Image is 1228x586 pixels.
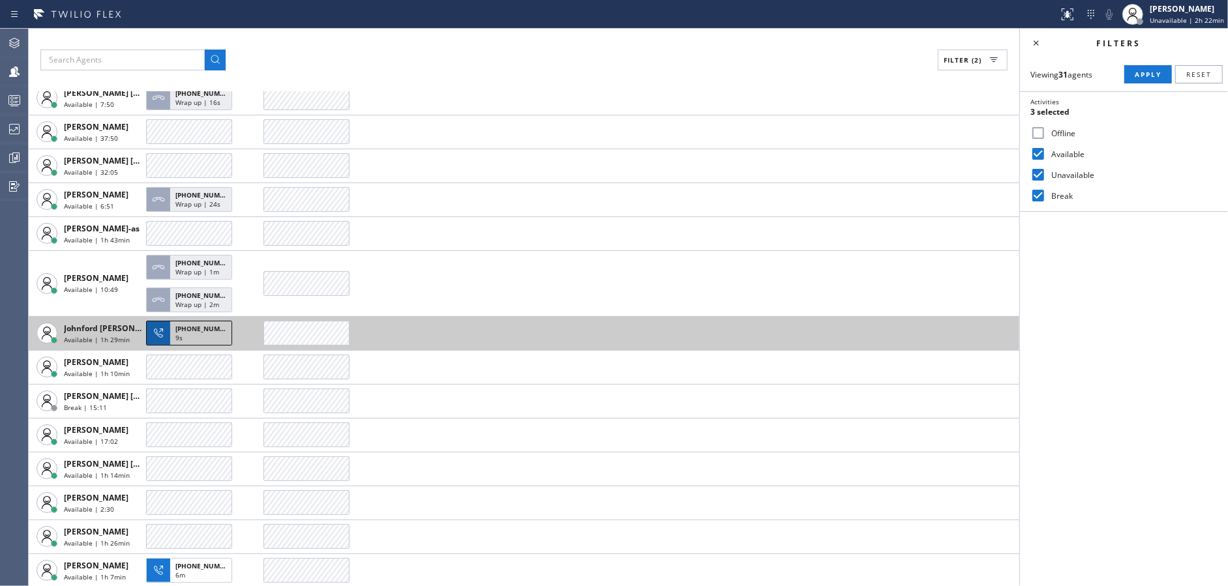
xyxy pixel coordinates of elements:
span: Available | 1h 14min [64,471,130,480]
span: Available | 6:51 [64,201,114,211]
span: Wrap up | 24s [175,199,220,209]
span: [PERSON_NAME] [64,492,128,503]
span: [PHONE_NUMBER] [175,89,235,98]
button: Filter (2) [938,50,1008,70]
span: Available | 2:30 [64,505,114,514]
span: Available | 37:50 [64,134,118,143]
span: Apply [1135,70,1161,79]
span: Johnford [PERSON_NAME] [64,323,164,334]
span: Available | 7:50 [64,100,114,109]
span: [PHONE_NUMBER] [175,291,235,300]
span: Wrap up | 1m [175,267,219,276]
span: 9s [175,333,183,342]
button: Reset [1175,65,1223,83]
label: Available [1046,149,1218,160]
span: [PHONE_NUMBER] [175,190,235,199]
span: Filter (2) [944,55,981,65]
label: Offline [1046,128,1218,139]
button: [PHONE_NUMBER]Wrap up | 2m [146,284,236,316]
span: [PERSON_NAME] [64,424,128,435]
span: [PERSON_NAME] [PERSON_NAME] [64,458,195,469]
span: Unavailable | 2h 22min [1150,16,1224,25]
span: 6m [175,570,185,579]
span: Available | 32:05 [64,168,118,177]
button: [PHONE_NUMBER]Wrap up | 24s [146,183,236,216]
span: [PERSON_NAME] [PERSON_NAME] [64,87,195,98]
span: [PERSON_NAME] [PERSON_NAME] Dahil [64,390,218,402]
span: Available | 10:49 [64,285,118,294]
span: [PERSON_NAME] [64,272,128,284]
span: [PERSON_NAME]-as [64,223,140,234]
input: Search Agents [40,50,205,70]
button: [PHONE_NUMBER]Wrap up | 1m [146,251,236,284]
span: Available | 1h 29min [64,335,130,344]
span: Available | 1h 10min [64,369,130,378]
span: [PHONE_NUMBER] [175,258,235,267]
button: [PHONE_NUMBER]9s [146,317,236,349]
span: 3 selected [1030,106,1070,117]
label: Break [1046,190,1218,201]
span: Available | 1h 43min [64,235,130,244]
span: Viewing agents [1030,69,1092,80]
span: [PERSON_NAME] [64,526,128,537]
span: Wrap up | 2m [175,300,219,309]
button: [PHONE_NUMBER]Wrap up | 16s [146,81,236,114]
span: [PERSON_NAME] [64,189,128,200]
span: [PHONE_NUMBER] [175,561,235,570]
span: [PERSON_NAME] [64,121,128,132]
div: [PERSON_NAME] [1150,3,1224,14]
button: Mute [1100,5,1118,23]
span: Available | 1h 26min [64,538,130,548]
span: [PERSON_NAME] [PERSON_NAME] [64,155,195,166]
span: [PERSON_NAME] [64,560,128,571]
label: Unavailable [1046,169,1218,181]
div: Activities [1030,97,1218,106]
span: Filters [1097,38,1141,49]
span: Wrap up | 16s [175,98,220,107]
span: Break | 15:11 [64,403,107,412]
span: Reset [1186,70,1212,79]
button: Apply [1124,65,1172,83]
span: Available | 1h 7min [64,572,126,581]
span: Available | 17:02 [64,437,118,446]
span: [PERSON_NAME] [64,357,128,368]
strong: 31 [1058,69,1068,80]
span: [PHONE_NUMBER] [175,324,235,333]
